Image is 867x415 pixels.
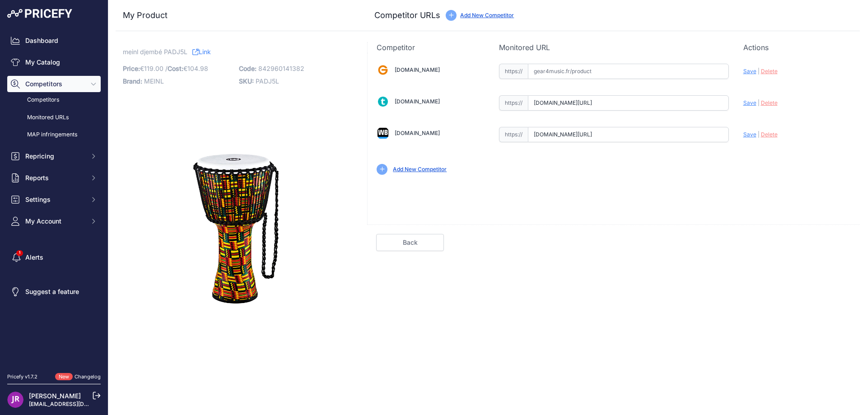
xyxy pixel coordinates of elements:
button: Repricing [7,148,101,164]
span: / € [165,65,208,72]
div: Pricefy v1.7.2 [7,373,37,381]
span: Brand: [123,77,142,85]
span: 842960141382 [258,65,304,72]
p: Monitored URL [499,42,729,53]
a: Back [376,234,444,251]
span: 104.98 [187,65,208,72]
span: Settings [25,195,84,204]
a: [EMAIL_ADDRESS][DOMAIN_NAME] [29,401,123,407]
span: MEINL [144,77,164,85]
span: 119.00 [144,65,163,72]
button: My Account [7,213,101,229]
input: gear4music.fr/product [528,64,729,79]
span: PADJ5L [256,77,279,85]
span: https:// [499,64,528,79]
a: Changelog [75,373,101,380]
button: Competitors [7,76,101,92]
a: Alerts [7,249,101,266]
p: € [123,62,233,75]
a: Add New Competitor [460,12,514,19]
span: SKU: [239,77,254,85]
a: My Catalog [7,54,101,70]
p: Actions [743,42,851,53]
img: Pricefy Logo [7,9,72,18]
span: meinl djembé PADJ5L [123,46,187,57]
p: Competitor [377,42,484,53]
span: https:// [499,95,528,111]
a: Monitored URLs [7,110,101,126]
span: Save [743,68,756,75]
span: Competitors [25,79,84,89]
a: Suggest a feature [7,284,101,300]
span: Delete [761,131,778,138]
span: Save [743,131,756,138]
span: | [758,99,760,106]
span: | [758,68,760,75]
span: Delete [761,99,778,106]
input: thomann.fr/product [528,95,729,111]
span: Reports [25,173,84,182]
h3: Competitor URLs [374,9,440,22]
span: Repricing [25,152,84,161]
span: | [758,131,760,138]
nav: Sidebar [7,33,101,362]
a: Dashboard [7,33,101,49]
input: woodbrass.com/product [528,127,729,142]
a: [DOMAIN_NAME] [395,130,440,136]
a: [DOMAIN_NAME] [395,66,440,73]
a: [DOMAIN_NAME] [395,98,440,105]
a: [PERSON_NAME] [29,392,81,400]
span: Code: [239,65,256,72]
a: Competitors [7,92,101,108]
a: MAP infringements [7,127,101,143]
button: Settings [7,191,101,208]
button: Reports [7,170,101,186]
span: Price: [123,65,140,72]
span: Delete [761,68,778,75]
h3: My Product [123,9,349,22]
span: Save [743,99,756,106]
a: Link [192,46,211,57]
a: Add New Competitor [393,166,447,173]
span: https:// [499,127,528,142]
span: New [55,373,73,381]
span: Cost: [168,65,183,72]
span: My Account [25,217,84,226]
